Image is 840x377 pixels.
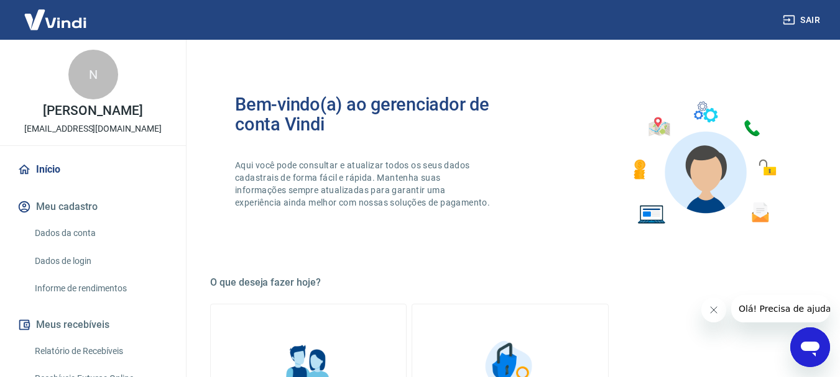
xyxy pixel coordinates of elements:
[622,94,785,232] img: Imagem de um avatar masculino com diversos icones exemplificando as funcionalidades do gerenciado...
[30,338,171,364] a: Relatório de Recebíveis
[24,122,162,135] p: [EMAIL_ADDRESS][DOMAIN_NAME]
[15,156,171,183] a: Início
[43,104,142,117] p: [PERSON_NAME]
[68,50,118,99] div: N
[15,1,96,39] img: Vindi
[790,327,830,367] iframe: Botão para abrir a janela de mensagens
[30,220,171,246] a: Dados da conta
[731,295,830,322] iframe: Mensagem da empresa
[210,276,810,289] h5: O que deseja fazer hoje?
[235,159,492,209] p: Aqui você pode consultar e atualizar todos os seus dados cadastrais de forma fácil e rápida. Mant...
[15,311,171,338] button: Meus recebíveis
[235,94,510,134] h2: Bem-vindo(a) ao gerenciador de conta Vindi
[30,248,171,274] a: Dados de login
[780,9,825,32] button: Sair
[30,276,171,301] a: Informe de rendimentos
[701,298,726,322] iframe: Fechar mensagem
[15,193,171,220] button: Meu cadastro
[7,9,104,19] span: Olá! Precisa de ajuda?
